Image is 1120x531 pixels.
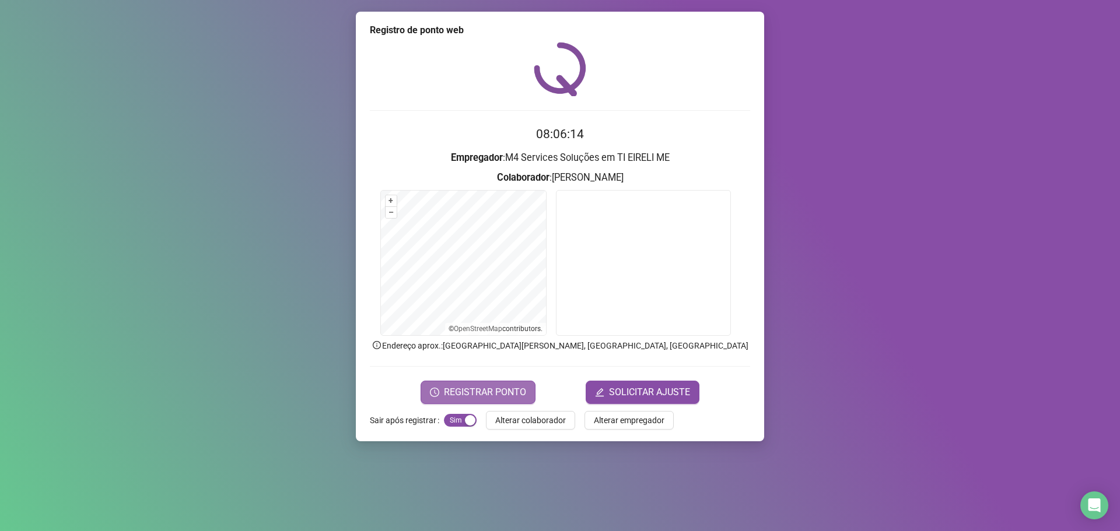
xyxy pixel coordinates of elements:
[595,388,604,397] span: edit
[372,340,382,350] span: info-circle
[386,207,397,218] button: –
[449,325,542,333] li: © contributors.
[421,381,535,404] button: REGISTRAR PONTO
[451,152,503,163] strong: Empregador
[386,195,397,206] button: +
[370,170,750,185] h3: : [PERSON_NAME]
[370,23,750,37] div: Registro de ponto web
[497,172,549,183] strong: Colaborador
[430,388,439,397] span: clock-circle
[584,411,674,430] button: Alterar empregador
[1080,491,1108,519] div: Open Intercom Messenger
[495,414,566,427] span: Alterar colaborador
[444,385,526,399] span: REGISTRAR PONTO
[609,385,690,399] span: SOLICITAR AJUSTE
[454,325,502,333] a: OpenStreetMap
[370,411,444,430] label: Sair após registrar
[586,381,699,404] button: editSOLICITAR AJUSTE
[536,127,584,141] time: 08:06:14
[370,150,750,166] h3: : M4 Services Soluções em TI EIRELI ME
[594,414,664,427] span: Alterar empregador
[486,411,575,430] button: Alterar colaborador
[370,339,750,352] p: Endereço aprox. : [GEOGRAPHIC_DATA][PERSON_NAME], [GEOGRAPHIC_DATA], [GEOGRAPHIC_DATA]
[534,42,586,96] img: QRPoint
